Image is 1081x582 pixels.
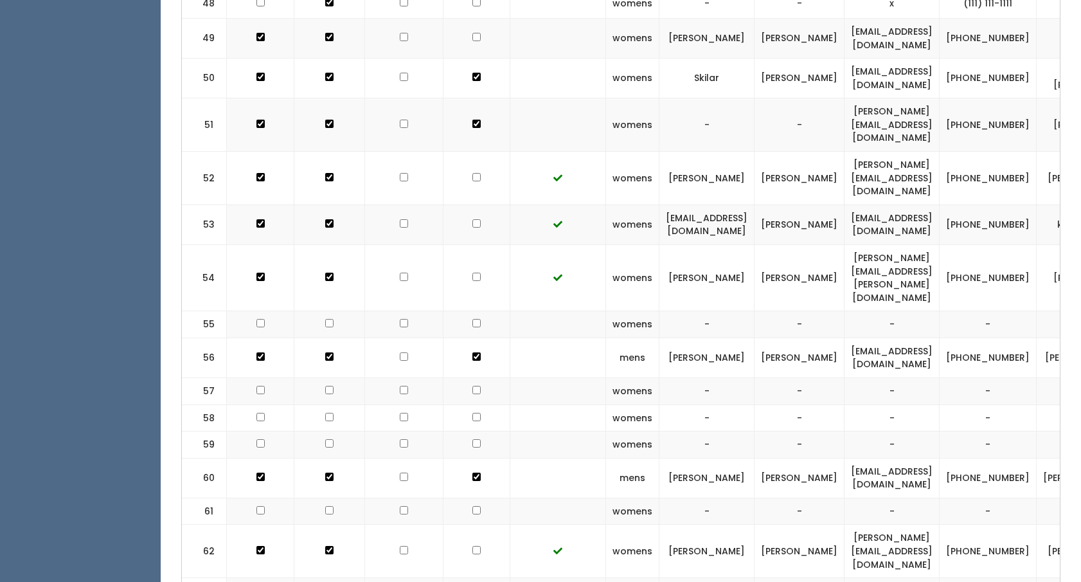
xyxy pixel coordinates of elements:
[182,525,227,578] td: 62
[755,498,844,525] td: -
[606,405,659,432] td: womens
[844,432,940,459] td: -
[659,338,755,377] td: [PERSON_NAME]
[755,59,844,98] td: [PERSON_NAME]
[659,152,755,205] td: [PERSON_NAME]
[940,498,1037,525] td: -
[659,458,755,498] td: [PERSON_NAME]
[182,98,227,152] td: 51
[606,338,659,377] td: mens
[755,458,844,498] td: [PERSON_NAME]
[182,311,227,338] td: 55
[182,244,227,311] td: 54
[606,244,659,311] td: womens
[844,205,940,244] td: [EMAIL_ADDRESS][DOMAIN_NAME]
[940,311,1037,338] td: -
[182,377,227,405] td: 57
[940,338,1037,377] td: [PHONE_NUMBER]
[940,377,1037,405] td: -
[940,244,1037,311] td: [PHONE_NUMBER]
[844,98,940,152] td: [PERSON_NAME][EMAIL_ADDRESS][DOMAIN_NAME]
[755,377,844,405] td: -
[659,498,755,525] td: -
[606,432,659,459] td: womens
[940,458,1037,498] td: [PHONE_NUMBER]
[940,205,1037,244] td: [PHONE_NUMBER]
[755,338,844,377] td: [PERSON_NAME]
[940,59,1037,98] td: [PHONE_NUMBER]
[844,377,940,405] td: -
[606,498,659,525] td: womens
[755,432,844,459] td: -
[844,525,940,578] td: [PERSON_NAME][EMAIL_ADDRESS][DOMAIN_NAME]
[659,98,755,152] td: -
[755,19,844,59] td: [PERSON_NAME]
[659,244,755,311] td: [PERSON_NAME]
[182,432,227,459] td: 59
[755,311,844,338] td: -
[940,152,1037,205] td: [PHONE_NUMBER]
[182,458,227,498] td: 60
[659,525,755,578] td: [PERSON_NAME]
[659,377,755,405] td: -
[606,525,659,578] td: womens
[659,205,755,244] td: [EMAIL_ADDRESS][DOMAIN_NAME]
[659,432,755,459] td: -
[940,405,1037,432] td: -
[182,498,227,525] td: 61
[606,59,659,98] td: womens
[940,98,1037,152] td: [PHONE_NUMBER]
[659,405,755,432] td: -
[182,338,227,377] td: 56
[182,59,227,98] td: 50
[606,19,659,59] td: womens
[755,525,844,578] td: [PERSON_NAME]
[606,152,659,205] td: womens
[844,152,940,205] td: [PERSON_NAME][EMAIL_ADDRESS][DOMAIN_NAME]
[659,19,755,59] td: [PERSON_NAME]
[182,152,227,205] td: 52
[755,152,844,205] td: [PERSON_NAME]
[940,525,1037,578] td: [PHONE_NUMBER]
[606,205,659,244] td: womens
[606,458,659,498] td: mens
[659,311,755,338] td: -
[182,405,227,432] td: 58
[844,19,940,59] td: [EMAIL_ADDRESS][DOMAIN_NAME]
[606,311,659,338] td: womens
[182,205,227,244] td: 53
[844,59,940,98] td: [EMAIL_ADDRESS][DOMAIN_NAME]
[844,405,940,432] td: -
[755,98,844,152] td: -
[844,244,940,311] td: [PERSON_NAME][EMAIL_ADDRESS][PERSON_NAME][DOMAIN_NAME]
[844,498,940,525] td: -
[844,458,940,498] td: [EMAIL_ADDRESS][DOMAIN_NAME]
[755,205,844,244] td: [PERSON_NAME]
[182,19,227,59] td: 49
[844,311,940,338] td: -
[659,59,755,98] td: Skilar
[940,432,1037,459] td: -
[606,377,659,405] td: womens
[755,244,844,311] td: [PERSON_NAME]
[844,338,940,377] td: [EMAIL_ADDRESS][DOMAIN_NAME]
[940,19,1037,59] td: [PHONE_NUMBER]
[606,98,659,152] td: womens
[755,405,844,432] td: -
